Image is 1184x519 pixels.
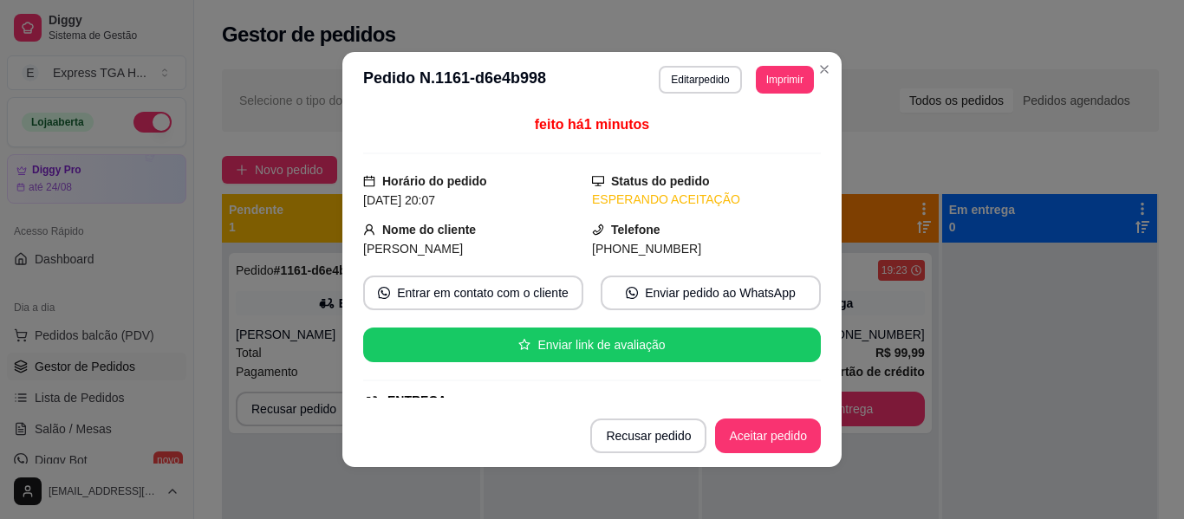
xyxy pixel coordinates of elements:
span: desktop [592,175,604,187]
strong: Status do pedido [611,174,710,188]
button: starEnviar link de avaliação [363,328,821,362]
span: [PHONE_NUMBER] [592,242,701,256]
span: feito há 1 minutos [535,117,649,132]
span: whats-app [626,287,638,299]
div: ENTREGA [387,392,446,410]
button: Editarpedido [659,66,741,94]
span: [PERSON_NAME] [363,242,463,256]
button: whats-appEntrar em contato com o cliente [363,276,583,310]
span: user [363,224,375,236]
button: Close [810,55,838,83]
strong: Nome do cliente [382,223,476,237]
button: Aceitar pedido [715,418,821,453]
span: calendar [363,175,375,187]
span: [DATE] 20:07 [363,193,435,207]
h3: Pedido N. 1161-d6e4b998 [363,66,546,94]
button: Recusar pedido [590,418,706,453]
strong: Telefone [611,223,660,237]
span: star [518,339,530,351]
span: phone [592,224,604,236]
button: whats-appEnviar pedido ao WhatsApp [601,276,821,310]
button: Imprimir [756,66,814,94]
span: whats-app [378,287,390,299]
strong: Horário do pedido [382,174,487,188]
div: ESPERANDO ACEITAÇÃO [592,191,821,209]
